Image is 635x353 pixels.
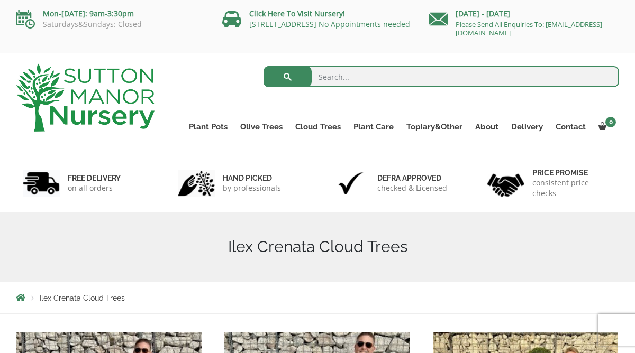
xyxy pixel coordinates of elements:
p: on all orders [68,183,121,193]
h6: hand picked [223,173,281,183]
input: Search... [264,66,620,87]
h6: Defra approved [377,173,447,183]
img: 2.jpg [178,170,215,197]
a: Plant Pots [183,119,234,134]
a: Click Here To Visit Nursery! [249,8,345,18]
span: Ilex Crenata Cloud Trees [40,294,125,302]
img: 1.jpg [23,170,60,197]
a: Cloud Trees [289,119,347,134]
span: 0 [605,117,616,127]
p: checked & Licensed [377,183,447,193]
p: by professionals [223,183,281,193]
h6: FREE DELIVERY [68,173,121,183]
a: 0 [592,119,619,134]
img: 3.jpg [332,170,369,197]
a: Delivery [505,119,549,134]
p: Saturdays&Sundays: Closed [16,20,206,29]
p: [DATE] - [DATE] [429,7,619,20]
p: consistent price checks [532,178,613,199]
a: Contact [549,119,592,134]
img: 4.jpg [487,167,524,199]
h6: Price promise [532,168,613,178]
p: Mon-[DATE]: 9am-3:30pm [16,7,206,20]
img: logo [16,63,155,132]
nav: Breadcrumbs [16,293,619,302]
h1: Ilex Crenata Cloud Trees [16,237,619,256]
a: Topiary&Other [400,119,469,134]
a: About [469,119,505,134]
a: Plant Care [347,119,400,134]
a: Please Send All Enquiries To: [EMAIL_ADDRESS][DOMAIN_NAME] [456,20,602,38]
a: [STREET_ADDRESS] No Appointments needed [249,19,410,29]
a: Olive Trees [234,119,289,134]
